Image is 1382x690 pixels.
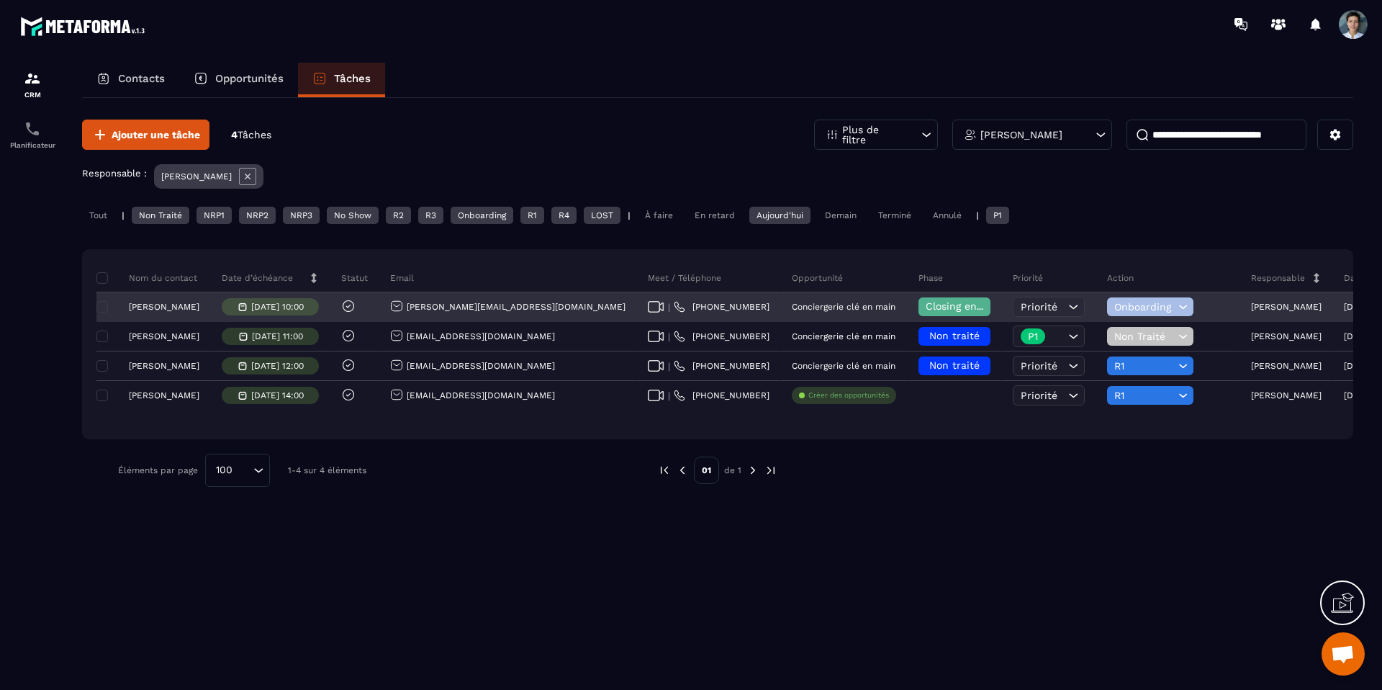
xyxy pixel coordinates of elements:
[1251,331,1322,341] p: [PERSON_NAME]
[687,207,742,224] div: En retard
[674,360,769,372] a: [PHONE_NUMBER]
[112,127,200,142] span: Ajouter une tâche
[818,207,864,224] div: Demain
[118,72,165,85] p: Contacts
[179,63,298,97] a: Opportunités
[251,390,304,400] p: [DATE] 14:00
[334,72,371,85] p: Tâches
[749,207,810,224] div: Aujourd'hui
[4,59,61,109] a: formationformationCRM
[1251,272,1305,284] p: Responsable
[648,272,721,284] p: Meet / Téléphone
[129,331,199,341] p: [PERSON_NAME]
[1114,331,1175,342] span: Non Traité
[764,464,777,477] img: next
[674,331,769,342] a: [PHONE_NUMBER]
[390,272,414,284] p: Email
[926,300,1008,312] span: Closing en cours
[222,272,293,284] p: Date d’échéance
[1021,301,1057,313] span: Priorité
[20,13,150,40] img: logo
[118,465,198,475] p: Éléments par page
[1114,301,1175,313] span: Onboarding
[1107,272,1134,284] p: Action
[520,207,544,224] div: R1
[82,168,147,179] p: Responsable :
[239,207,276,224] div: NRP2
[238,129,271,140] span: Tâches
[674,301,769,313] a: [PHONE_NUMBER]
[808,390,889,400] p: Créer des opportunités
[929,359,980,371] span: Non traité
[252,331,303,341] p: [DATE] 11:00
[694,457,719,484] p: 01
[24,120,41,138] img: scheduler
[451,207,513,224] div: Onboarding
[386,207,411,224] div: R2
[418,207,443,224] div: R3
[918,272,943,284] p: Phase
[122,210,125,220] p: |
[100,272,197,284] p: Nom du contact
[132,207,189,224] div: Non Traité
[1251,390,1322,400] p: [PERSON_NAME]
[129,302,199,312] p: [PERSON_NAME]
[929,330,980,341] span: Non traité
[211,462,238,478] span: 100
[1114,360,1175,372] span: R1
[986,207,1009,224] div: P1
[1021,360,1057,372] span: Priorité
[792,272,843,284] p: Opportunité
[584,207,620,224] div: LOST
[1013,272,1043,284] p: Priorité
[197,207,232,224] div: NRP1
[1251,302,1322,312] p: [PERSON_NAME]
[161,171,232,182] p: [PERSON_NAME]
[215,72,284,85] p: Opportunités
[82,63,179,97] a: Contacts
[251,361,304,371] p: [DATE] 12:00
[82,120,209,150] button: Ajouter une tâche
[980,130,1062,140] p: [PERSON_NAME]
[638,207,680,224] div: À faire
[82,207,114,224] div: Tout
[283,207,320,224] div: NRP3
[674,390,769,401] a: [PHONE_NUMBER]
[298,63,385,97] a: Tâches
[668,390,670,401] span: |
[668,302,670,313] span: |
[4,141,61,149] p: Planificateur
[1251,361,1322,371] p: [PERSON_NAME]
[1021,390,1057,401] span: Priorité
[231,128,271,142] p: 4
[4,109,61,160] a: schedulerschedulerPlanificateur
[1114,390,1175,401] span: R1
[628,210,631,220] p: |
[724,465,741,476] p: de 1
[668,331,670,342] span: |
[792,361,895,371] p: Conciergerie clé en main
[551,207,577,224] div: R4
[746,464,759,477] img: next
[676,464,689,477] img: prev
[1322,632,1365,676] div: Ouvrir le chat
[129,361,199,371] p: [PERSON_NAME]
[1028,331,1038,341] p: P1
[251,302,304,312] p: [DATE] 10:00
[288,465,366,475] p: 1-4 sur 4 éléments
[129,390,199,400] p: [PERSON_NAME]
[842,125,905,145] p: Plus de filtre
[792,331,895,341] p: Conciergerie clé en main
[668,361,670,372] span: |
[658,464,671,477] img: prev
[24,70,41,87] img: formation
[871,207,918,224] div: Terminé
[327,207,379,224] div: No Show
[341,272,368,284] p: Statut
[238,462,250,478] input: Search for option
[792,302,895,312] p: Conciergerie clé en main
[205,454,270,487] div: Search for option
[4,91,61,99] p: CRM
[926,207,969,224] div: Annulé
[976,210,979,220] p: |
